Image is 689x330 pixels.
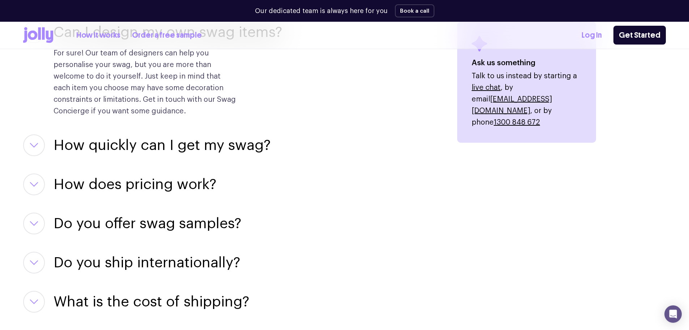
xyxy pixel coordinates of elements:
button: What is the cost of shipping? [54,291,249,313]
a: Log In [582,29,602,41]
p: Our dedicated team is always here for you [255,6,388,16]
a: How it works [76,29,120,41]
p: Talk to us instead by starting a , by email , or by phone [472,70,582,128]
button: How does pricing work? [54,174,216,195]
a: Get Started [613,26,666,45]
button: How quickly can I get my swag? [54,134,271,156]
a: Order a free sample [132,29,202,41]
p: For sure! Our team of designers can help you personalise your swag, but you are more than welcome... [54,47,239,117]
a: 1300 848 672 [494,119,540,126]
button: Book a call [395,4,434,17]
div: Open Intercom Messenger [664,305,682,323]
button: Do you ship internationally? [54,252,240,273]
button: Do you offer swag samples? [54,213,241,234]
button: live chat [472,82,501,93]
a: [EMAIL_ADDRESS][DOMAIN_NAME] [472,96,552,114]
h4: Ask us something [472,57,582,69]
